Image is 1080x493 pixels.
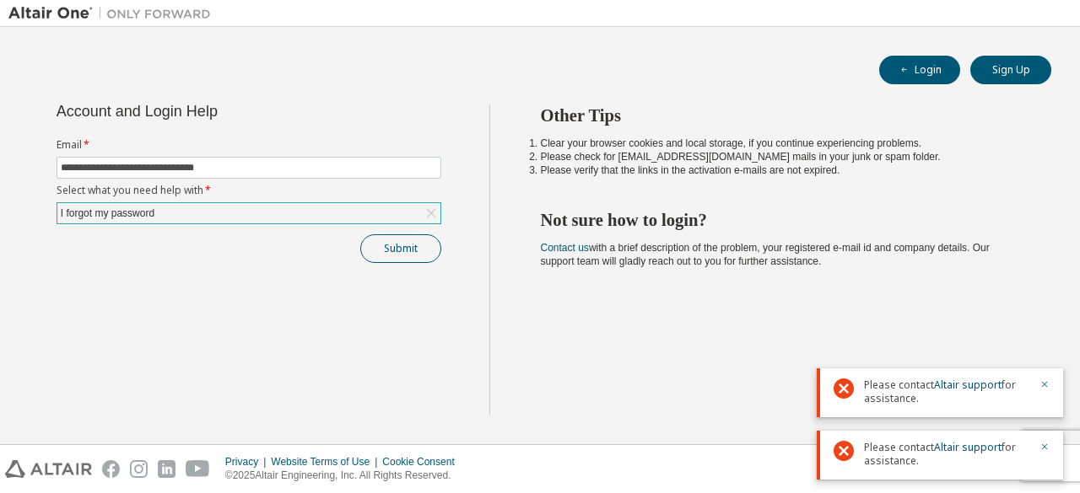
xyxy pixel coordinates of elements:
[541,242,589,254] a: Contact us
[5,460,92,478] img: altair_logo.svg
[382,455,464,469] div: Cookie Consent
[186,460,210,478] img: youtube.svg
[225,455,271,469] div: Privacy
[102,460,120,478] img: facebook.svg
[8,5,219,22] img: Altair One
[57,104,364,118] div: Account and Login Help
[864,378,1029,405] span: Please contact for assistance.
[360,234,441,263] button: Submit
[970,56,1051,84] button: Sign Up
[879,56,960,84] button: Login
[934,378,1002,392] a: Altair support
[57,138,441,152] label: Email
[225,469,465,483] p: © 2025 Altair Engineering, Inc. All Rights Reserved.
[158,460,175,478] img: linkedin.svg
[57,203,440,223] div: I forgot my password
[541,137,1022,150] li: Clear your browser cookies and local storage, if you continue experiencing problems.
[130,460,148,478] img: instagram.svg
[541,104,1022,126] h2: Other Tips
[864,441,1029,468] span: Please contact for assistance.
[58,204,157,222] div: I forgot my password
[57,184,441,197] label: Select what you need help with
[934,440,1002,454] a: Altair support
[541,150,1022,163] li: Please check for [EMAIL_ADDRESS][DOMAIN_NAME] mails in your junk or spam folder.
[271,455,382,469] div: Website Terms of Use
[541,163,1022,177] li: Please verify that the links in the activation e-mails are not expired.
[541,242,990,267] span: with a brief description of the problem, your registered e-mail id and company details. Our suppo...
[541,209,1022,231] h2: Not sure how to login?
